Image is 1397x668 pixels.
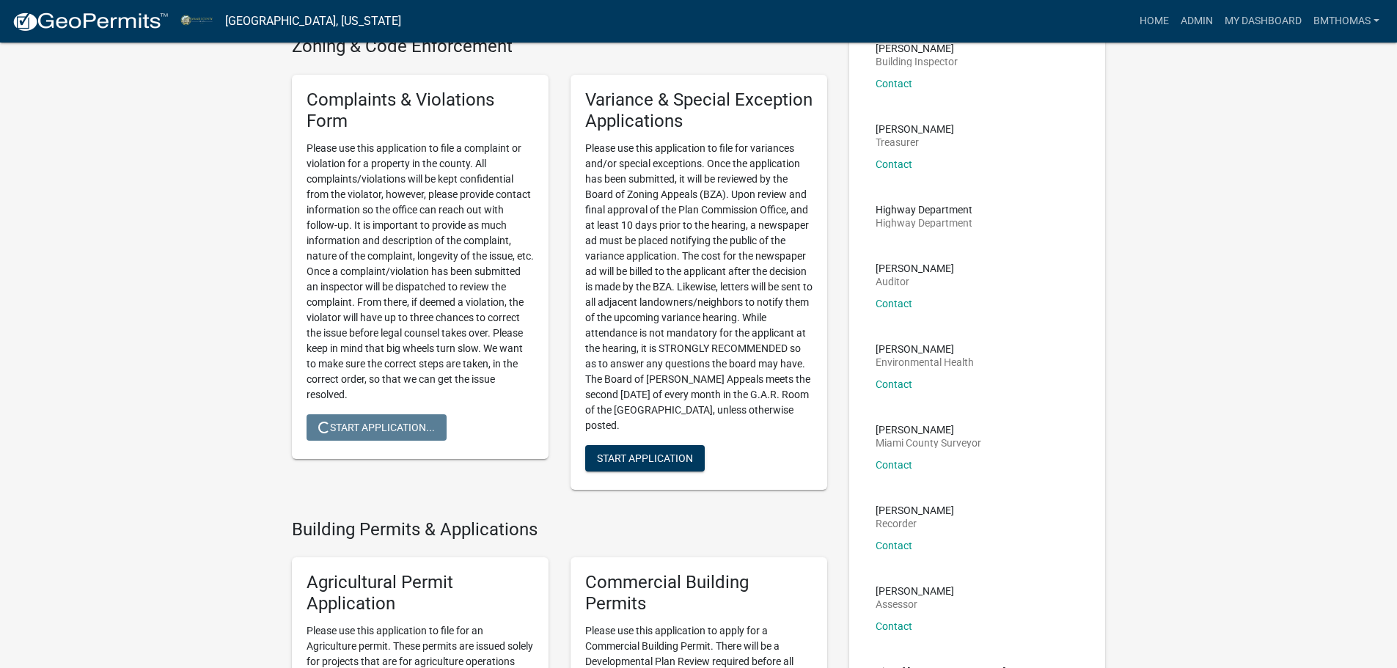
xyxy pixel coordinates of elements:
h5: Variance & Special Exception Applications [585,89,813,132]
p: Recorder [876,518,954,529]
p: [PERSON_NAME] [876,425,981,435]
p: [PERSON_NAME] [876,124,954,134]
h5: Complaints & Violations Form [307,89,534,132]
a: Contact [876,459,912,471]
img: Miami County, Indiana [180,11,213,31]
h4: Zoning & Code Enforcement [292,36,827,57]
p: [PERSON_NAME] [876,505,954,515]
p: Highway Department [876,205,972,215]
button: Start Application... [307,414,447,441]
a: Contact [876,378,912,390]
a: Contact [876,620,912,632]
span: Start Application [597,452,693,463]
a: Contact [876,298,912,309]
a: bmthomas [1308,7,1385,35]
a: [GEOGRAPHIC_DATA], [US_STATE] [225,9,401,34]
p: Assessor [876,599,954,609]
h5: Commercial Building Permits [585,572,813,614]
span: Start Application... [318,421,435,433]
p: [PERSON_NAME] [876,344,974,354]
p: [PERSON_NAME] [876,586,954,596]
a: My Dashboard [1219,7,1308,35]
a: Contact [876,540,912,551]
p: Treasurer [876,137,954,147]
p: Please use this application to file for variances and/or special exceptions. Once the application... [585,141,813,433]
a: Contact [876,78,912,89]
h4: Building Permits & Applications [292,519,827,540]
p: Building Inspector [876,56,958,67]
a: Admin [1175,7,1219,35]
h5: Agricultural Permit Application [307,572,534,614]
p: [PERSON_NAME] [876,43,958,54]
a: Contact [876,158,912,170]
p: Auditor [876,276,954,287]
p: Please use this application to file a complaint or violation for a property in the county. All co... [307,141,534,403]
p: Miami County Surveyor [876,438,981,448]
p: Highway Department [876,218,972,228]
button: Start Application [585,445,705,471]
p: Environmental Health [876,357,974,367]
p: [PERSON_NAME] [876,263,954,274]
a: Home [1134,7,1175,35]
